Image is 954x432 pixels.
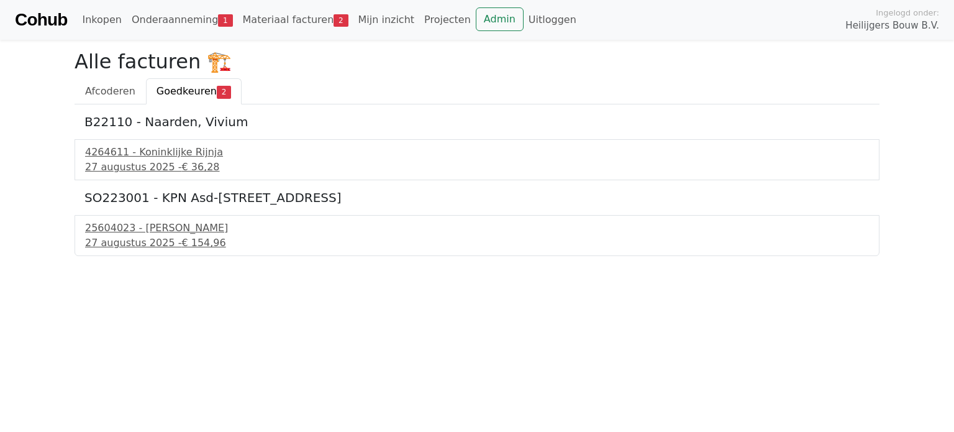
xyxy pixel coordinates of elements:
a: Mijn inzicht [353,7,420,32]
a: Cohub [15,5,67,35]
a: Afcoderen [75,78,146,104]
span: € 36,28 [181,161,219,173]
h2: Alle facturen 🏗️ [75,50,879,73]
a: Goedkeuren2 [146,78,242,104]
a: 4264611 - Koninklijke Rijnja27 augustus 2025 -€ 36,28 [85,145,869,175]
span: 1 [218,14,232,27]
a: 25604023 - [PERSON_NAME]27 augustus 2025 -€ 154,96 [85,221,869,250]
div: 27 augustus 2025 - [85,160,869,175]
span: Ingelogd onder: [876,7,939,19]
div: 4264611 - Koninklijke Rijnja [85,145,869,160]
span: 2 [217,86,231,98]
a: Materiaal facturen2 [238,7,353,32]
a: Inkopen [77,7,126,32]
a: Projecten [419,7,476,32]
span: Heilijgers Bouw B.V. [845,19,939,33]
a: Uitloggen [524,7,581,32]
a: Admin [476,7,524,31]
h5: B22110 - Naarden, Vivium [84,114,870,129]
span: 2 [334,14,348,27]
div: 25604023 - [PERSON_NAME] [85,221,869,236]
h5: SO223001 - KPN Asd-[STREET_ADDRESS] [84,190,870,205]
span: Goedkeuren [157,85,217,97]
div: 27 augustus 2025 - [85,236,869,250]
a: Onderaanneming1 [127,7,238,32]
span: Afcoderen [85,85,135,97]
span: € 154,96 [181,237,225,249]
